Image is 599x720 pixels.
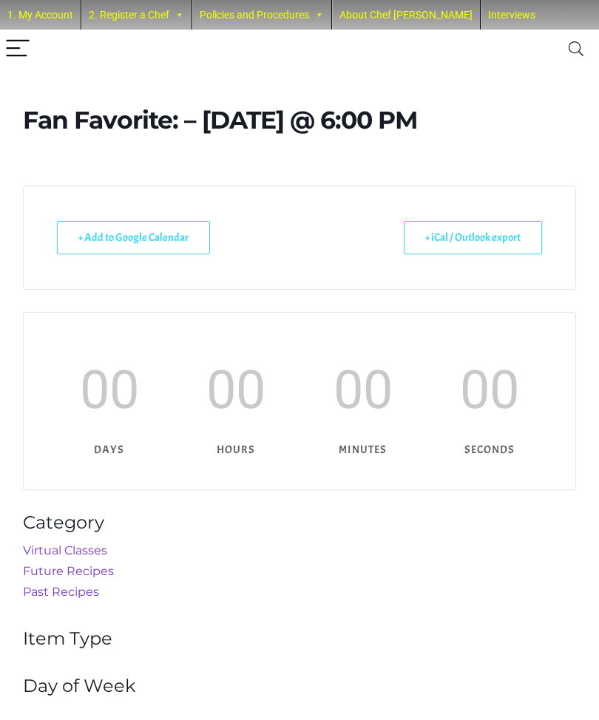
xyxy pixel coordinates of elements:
[23,628,576,650] h4: Item Type
[206,341,265,436] span: 00
[460,341,519,436] span: 00
[23,106,576,134] h1: Fan Favorite: – [DATE] @ 6:00 PM
[173,440,300,460] p: hours
[23,543,107,557] a: Virtual Classes
[23,512,576,534] h4: Category
[404,221,542,254] a: + iCal / Outlook export
[46,440,173,460] p: days
[23,585,99,599] a: Past Recipes
[57,221,210,254] a: + Add to Google Calendar
[334,341,393,436] span: 00
[23,676,576,697] h4: Day of Week
[23,564,114,578] a: Future Recipes
[427,440,554,460] p: seconds
[80,341,139,436] span: 00
[299,440,427,460] p: minutes
[558,30,594,69] button: Search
